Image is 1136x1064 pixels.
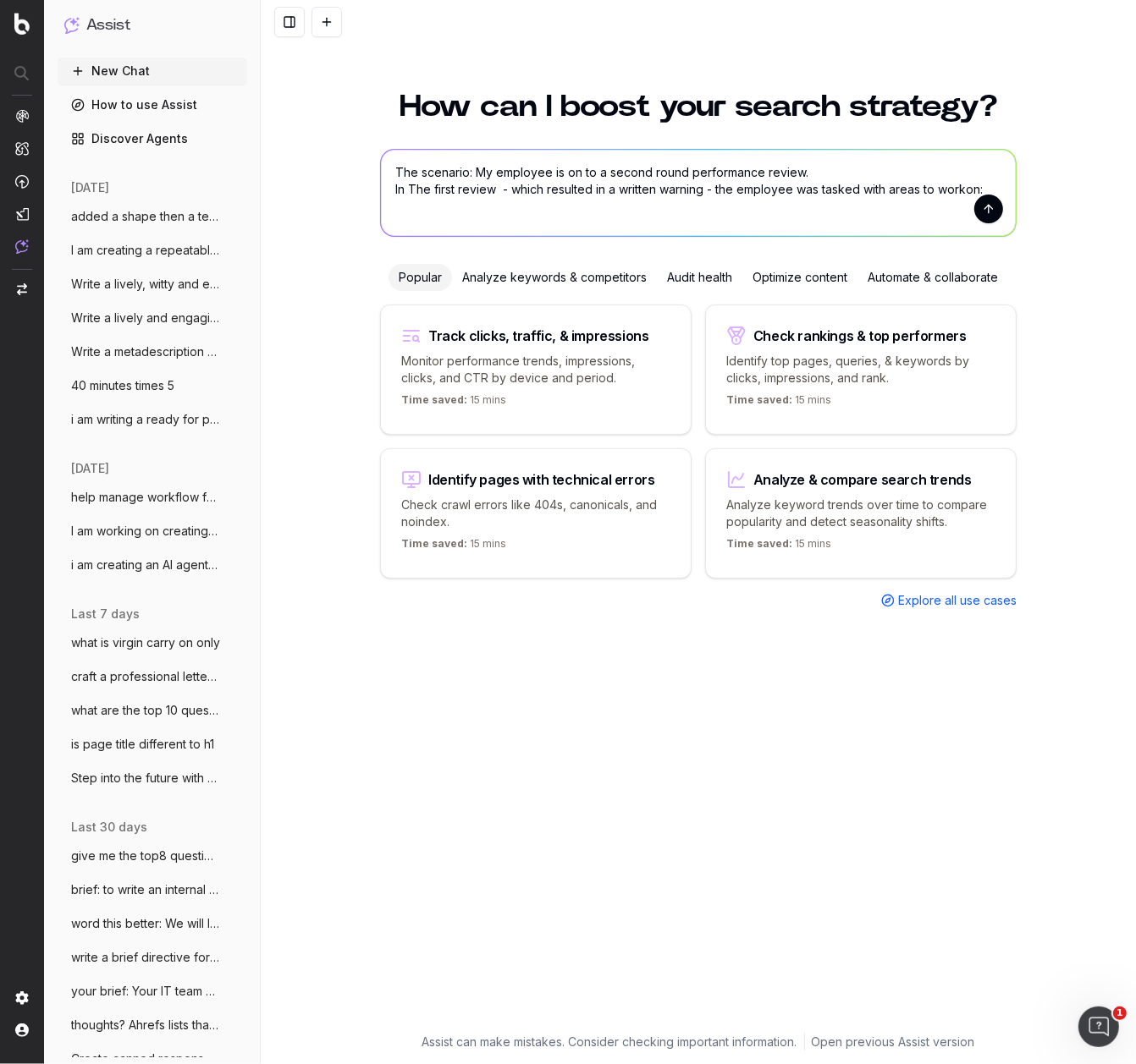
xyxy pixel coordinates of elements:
button: Assist [64,14,240,37]
textarea: The scenario: My employee is on to a second round performance review. In The first review - which... [381,150,1016,236]
a: How to use Assist [58,91,247,118]
span: Time saved: [726,537,792,550]
button: what are the top 10 questions that shoul [58,697,247,724]
img: Intelligence [15,141,29,156]
button: word this better: We will look at having [58,910,247,937]
button: thoughts? Ahrefs lists that all non-bran [58,1012,247,1039]
span: Time saved: [401,537,467,550]
button: 40 minutes times 5 [58,372,247,399]
button: I am working on creating sub category co [58,518,247,545]
p: Check crawl errors like 404s, canonicals, and noindex. [401,496,670,530]
span: Time saved: [401,393,467,406]
div: Track clicks, traffic, & impressions [428,329,649,343]
button: help manage workflow for this - includin [58,484,247,511]
p: Analyze keyword trends over time to compare popularity and detect seasonality shifts. [726,496,995,530]
span: what is virgin carry on only [71,634,220,651]
p: 15 mins [726,393,831,414]
button: i am creating an AI agent for seo conten [58,551,247,579]
span: 40 minutes times 5 [71,377,174,394]
span: last 30 days [71,819,147,836]
h1: Assist [86,14,130,37]
button: Write a lively and engaging metadescript [58,304,247,332]
span: i am creating an AI agent for seo conten [71,557,220,573]
img: Assist [15,239,29,254]
a: Explore all use cases [881,592,1017,609]
span: [DATE] [71,460,109,477]
span: Step into the future with Wi-Fi 7! From [71,770,220,787]
button: brief: to write an internal comms update [58,876,247,903]
button: New Chat [58,58,247,85]
span: i am writing a ready for pick up email w [71,411,220,428]
h1: How can I boost your search strategy? [380,91,1017,122]
img: Activation [15,174,29,189]
span: give me the top8 questions from this Als [71,847,220,864]
span: word this better: We will look at having [71,915,220,932]
div: Audit health [657,264,742,291]
span: Write a metadescription for [PERSON_NAME] [71,343,220,360]
span: last 7 days [71,606,140,622]
p: 15 mins [401,393,506,414]
button: is page title different to h1 [58,731,247,758]
div: Identify pages with technical errors [428,473,655,486]
div: Optimize content [742,264,858,291]
span: Time saved: [726,393,792,406]
span: 1 [1113,1006,1127,1020]
span: craft a professional letter for chargepb [71,668,220,685]
button: write a brief directive for a staff memb [58,944,247,971]
span: help manage workflow for this - includin [71,489,220,506]
button: your brief: Your IT team have limited ce [58,978,247,1005]
div: Analyze & compare search trends [753,473,972,486]
span: what are the top 10 questions that shoul [71,702,220,719]
span: your brief: Your IT team have limited ce [71,983,220,1000]
button: added a shape then a text box within on [58,203,247,230]
iframe: Intercom live chat [1078,1006,1119,1047]
img: Assist [64,17,80,33]
a: Open previous Assist version [812,1034,975,1050]
span: Write a lively and engaging metadescript [71,310,220,326]
span: I am working on creating sub category co [71,523,220,540]
div: Analyze keywords & competitors [452,264,657,291]
button: Step into the future with Wi-Fi 7! From [58,765,247,792]
img: Botify logo [14,13,30,35]
div: Automate & collaborate [858,264,1008,291]
p: Assist can make mistakes. Consider checking important information. [422,1034,797,1050]
img: Analytics [15,109,29,123]
button: Write a lively, witty and engaging meta [58,271,247,298]
div: Popular [389,264,452,291]
img: Studio [15,207,29,221]
span: Write a lively, witty and engaging meta [71,276,220,293]
button: craft a professional letter for chargepb [58,663,247,690]
span: added a shape then a text box within on [71,208,220,225]
button: Write a metadescription for [PERSON_NAME] [58,338,247,365]
img: Setting [15,991,29,1005]
div: Check rankings & top performers [753,329,967,343]
span: Explore all use cases [898,592,1017,609]
p: Monitor performance trends, impressions, clicks, and CTR by device and period. [401,353,670,387]
p: 15 mins [726,537,831,557]
span: I am creating a repeatable prompt to gen [71,242,220,259]
span: brief: to write an internal comms update [71,881,220,898]
img: My account [15,1023,29,1037]
span: [DATE] [71,179,109,196]
p: Identify top pages, queries, & keywords by clicks, impressions, and rank. [726,353,995,387]
button: I am creating a repeatable prompt to gen [58,237,247,264]
span: write a brief directive for a staff memb [71,949,220,966]
button: give me the top8 questions from this Als [58,842,247,869]
p: 15 mins [401,537,506,557]
button: what is virgin carry on only [58,629,247,656]
span: is page title different to h1 [71,736,214,753]
span: thoughts? Ahrefs lists that all non-bran [71,1017,220,1034]
a: Discover Agents [58,125,247,152]
img: Switch project [17,283,27,295]
button: i am writing a ready for pick up email w [58,406,247,433]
